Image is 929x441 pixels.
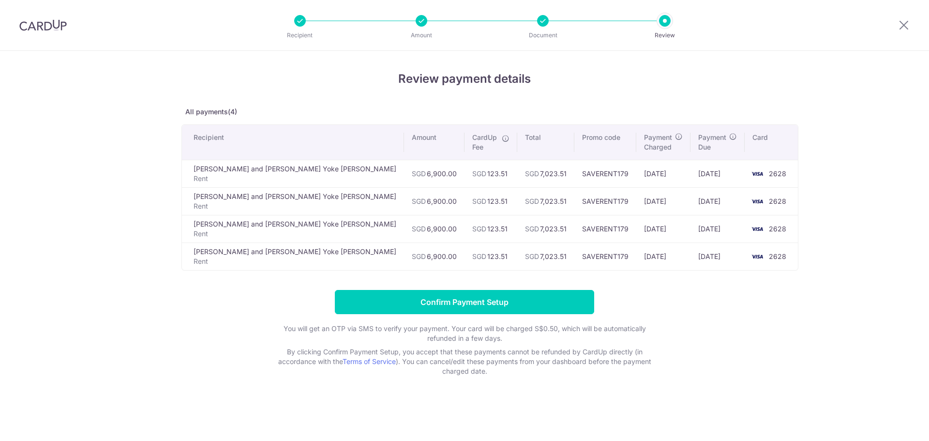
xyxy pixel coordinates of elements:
[507,30,579,40] p: Document
[748,251,767,262] img: <span class="translation_missing" title="translation missing: en.account_steps.new_confirm_form.b...
[194,229,396,239] p: Rent
[698,133,726,152] span: Payment Due
[412,169,426,178] span: SGD
[517,160,574,187] td: 7,023.51
[194,201,396,211] p: Rent
[769,225,786,233] span: 2628
[574,160,636,187] td: SAVERENT179
[181,107,748,117] p: All payments(4)
[745,125,798,160] th: Card
[636,160,690,187] td: [DATE]
[404,243,464,270] td: 6,900.00
[769,197,786,205] span: 2628
[525,169,539,178] span: SGD
[404,160,464,187] td: 6,900.00
[194,174,396,183] p: Rent
[19,19,67,31] img: CardUp
[404,125,464,160] th: Amount
[271,324,658,343] p: You will get an OTP via SMS to verify your payment. Your card will be charged S$0.50, which will ...
[404,187,464,215] td: 6,900.00
[525,252,539,260] span: SGD
[574,187,636,215] td: SAVERENT179
[472,169,486,178] span: SGD
[517,243,574,270] td: 7,023.51
[271,347,658,376] p: By clicking Confirm Payment Setup, you accept that these payments cannot be refunded by CardUp di...
[574,243,636,270] td: SAVERENT179
[335,290,594,314] input: Confirm Payment Setup
[636,187,690,215] td: [DATE]
[517,215,574,243] td: 7,023.51
[472,197,486,205] span: SGD
[636,215,690,243] td: [DATE]
[629,30,701,40] p: Review
[748,223,767,235] img: <span class="translation_missing" title="translation missing: en.account_steps.new_confirm_form.b...
[412,197,426,205] span: SGD
[690,215,745,243] td: [DATE]
[574,125,636,160] th: Promo code
[472,252,486,260] span: SGD
[182,243,404,270] td: [PERSON_NAME] and [PERSON_NAME] Yoke [PERSON_NAME]
[464,243,517,270] td: 123.51
[769,252,786,260] span: 2628
[412,225,426,233] span: SGD
[574,215,636,243] td: SAVERENT179
[690,187,745,215] td: [DATE]
[404,215,464,243] td: 6,900.00
[181,70,748,88] h4: Review payment details
[644,133,672,152] span: Payment Charged
[182,215,404,243] td: [PERSON_NAME] and [PERSON_NAME] Yoke [PERSON_NAME]
[412,252,426,260] span: SGD
[636,243,690,270] td: [DATE]
[264,30,336,40] p: Recipient
[472,133,497,152] span: CardUp Fee
[182,125,404,160] th: Recipient
[690,243,745,270] td: [DATE]
[690,160,745,187] td: [DATE]
[182,187,404,215] td: [PERSON_NAME] and [PERSON_NAME] Yoke [PERSON_NAME]
[748,196,767,207] img: <span class="translation_missing" title="translation missing: en.account_steps.new_confirm_form.b...
[182,160,404,187] td: [PERSON_NAME] and [PERSON_NAME] Yoke [PERSON_NAME]
[194,257,396,266] p: Rent
[343,357,396,365] a: Terms of Service
[517,187,574,215] td: 7,023.51
[464,160,517,187] td: 123.51
[517,125,574,160] th: Total
[769,169,786,178] span: 2628
[525,197,539,205] span: SGD
[748,168,767,180] img: <span class="translation_missing" title="translation missing: en.account_steps.new_confirm_form.b...
[464,187,517,215] td: 123.51
[472,225,486,233] span: SGD
[464,215,517,243] td: 123.51
[525,225,539,233] span: SGD
[386,30,457,40] p: Amount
